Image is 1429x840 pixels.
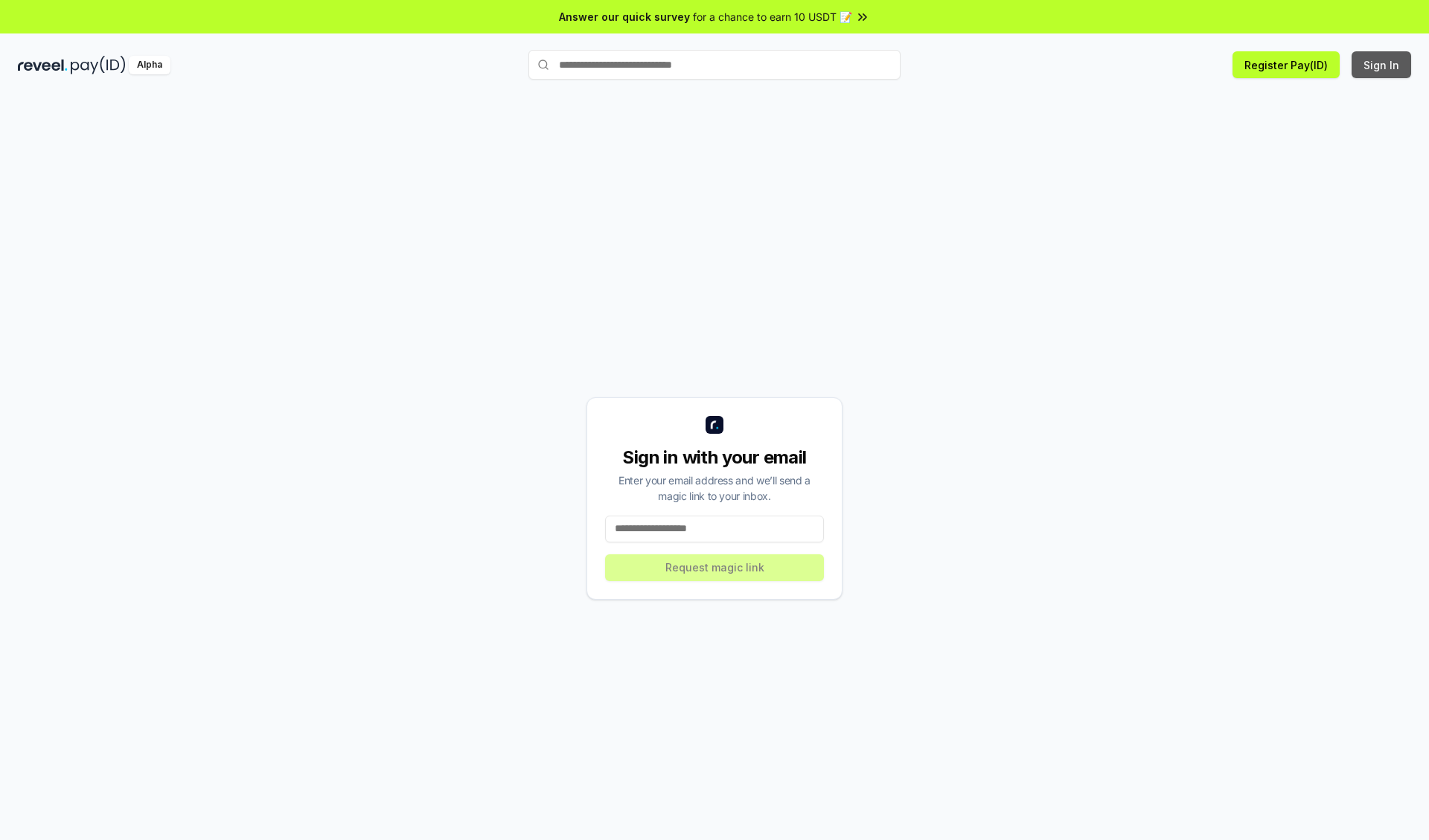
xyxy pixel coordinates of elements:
[559,9,690,25] span: Answer our quick survey
[1233,51,1340,78] button: Register Pay(ID)
[71,56,126,74] img: pay_id
[1352,51,1411,78] button: Sign In
[605,472,824,504] div: Enter your email address and we’ll send a magic link to your inbox.
[129,56,170,74] div: Alpha
[18,56,68,74] img: reveel_dark
[693,9,852,25] span: for a chance to earn 10 USDT 📝
[706,416,723,434] img: logo_small
[605,446,824,469] div: Sign in with your email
